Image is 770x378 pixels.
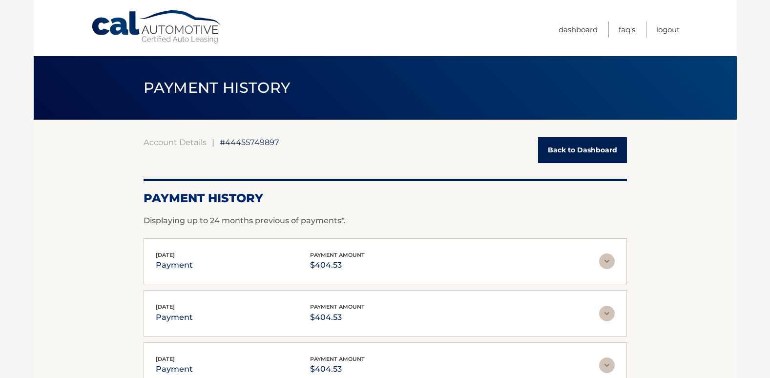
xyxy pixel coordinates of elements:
p: Displaying up to 24 months previous of payments*. [144,215,627,227]
span: payment amount [310,252,365,258]
p: $404.53 [310,311,365,324]
span: [DATE] [156,356,175,362]
p: payment [156,311,193,324]
a: Cal Automotive [91,10,223,44]
p: $404.53 [310,362,365,376]
span: PAYMENT HISTORY [144,79,291,97]
a: Back to Dashboard [538,137,627,163]
span: [DATE] [156,252,175,258]
span: payment amount [310,303,365,310]
span: [DATE] [156,303,175,310]
span: #44455749897 [220,137,279,147]
p: $404.53 [310,258,365,272]
p: payment [156,258,193,272]
a: Dashboard [559,21,598,38]
a: Account Details [144,137,207,147]
img: accordion-rest.svg [599,253,615,269]
a: Logout [656,21,680,38]
h2: Payment History [144,191,627,206]
img: accordion-rest.svg [599,306,615,321]
span: | [212,137,214,147]
a: FAQ's [619,21,635,38]
span: payment amount [310,356,365,362]
img: accordion-rest.svg [599,357,615,373]
p: payment [156,362,193,376]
